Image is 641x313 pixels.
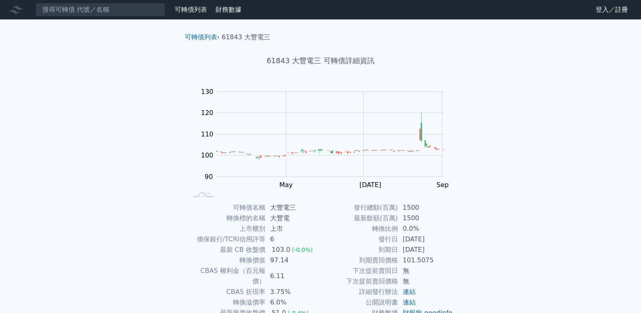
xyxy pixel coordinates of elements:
[188,266,265,287] td: CBAS 權利金（百元報價）
[188,297,265,308] td: 轉換溢價率
[403,298,416,306] a: 連結
[321,276,398,287] td: 下次提前賣回價格
[197,88,456,205] g: Chart
[279,181,293,189] tspan: May
[265,297,321,308] td: 6.0%
[265,202,321,213] td: 大豐電三
[188,234,265,245] td: 擔保銀行/TCRI信用評等
[601,274,641,313] div: 聊天小工具
[265,266,321,287] td: 6.11
[589,3,635,16] a: 登入／註冊
[321,297,398,308] td: 公開說明書
[321,245,398,255] td: 到期日
[185,32,220,42] li: ›
[201,88,214,96] tspan: 130
[398,224,453,234] td: 0.0%
[360,181,381,189] tspan: [DATE]
[205,173,213,181] tspan: 90
[398,255,453,266] td: 101.5075
[321,202,398,213] td: 發行總額(百萬)
[398,245,453,255] td: [DATE]
[292,247,313,253] span: (-0.0%)
[265,224,321,234] td: 上市
[201,130,214,138] tspan: 110
[188,287,265,297] td: CBAS 折現率
[265,255,321,266] td: 97.14
[398,202,453,213] td: 1500
[188,245,265,255] td: 最新 CB 收盤價
[403,288,416,296] a: 連結
[398,266,453,276] td: 無
[188,224,265,234] td: 上市櫃別
[188,213,265,224] td: 轉換標的名稱
[178,55,463,66] h1: 61843 大豐電三 可轉債詳細資訊
[601,274,641,313] iframe: Chat Widget
[398,234,453,245] td: [DATE]
[321,224,398,234] td: 轉換比例
[265,234,321,245] td: 6
[321,266,398,276] td: 下次提前賣回日
[175,6,207,13] a: 可轉債列表
[321,234,398,245] td: 發行日
[398,213,453,224] td: 1500
[216,6,241,13] a: 財務數據
[201,109,214,117] tspan: 120
[265,213,321,224] td: 大豐電
[321,255,398,266] td: 到期賣回價格
[201,151,214,159] tspan: 100
[436,181,448,189] tspan: Sep
[185,33,217,41] a: 可轉債列表
[321,287,398,297] td: 詳細發行辦法
[36,3,165,17] input: 搜尋可轉債 代號／名稱
[321,213,398,224] td: 最新餘額(百萬)
[188,202,265,213] td: 可轉債名稱
[265,287,321,297] td: 3.75%
[222,32,270,42] li: 61843 大豐電三
[398,276,453,287] td: 無
[270,245,292,255] div: 103.0
[188,255,265,266] td: 轉換價值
